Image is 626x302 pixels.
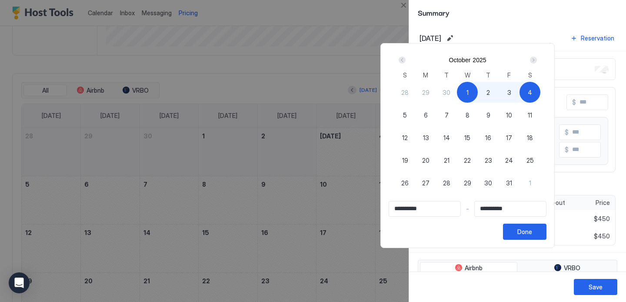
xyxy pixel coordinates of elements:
[499,104,519,125] button: 10
[506,178,512,188] span: 31
[436,82,457,103] button: 30
[416,127,436,148] button: 13
[402,156,408,165] span: 19
[528,111,532,120] span: 11
[528,70,532,80] span: S
[478,104,499,125] button: 9
[389,201,460,216] input: Input Field
[499,150,519,171] button: 24
[457,172,478,193] button: 29
[416,172,436,193] button: 27
[449,57,471,64] button: October
[397,55,409,65] button: Prev
[422,178,430,188] span: 27
[485,156,492,165] span: 23
[402,133,408,142] span: 12
[478,172,499,193] button: 30
[444,70,449,80] span: T
[528,88,532,97] span: 4
[519,82,540,103] button: 4
[436,104,457,125] button: 7
[424,111,428,120] span: 6
[529,178,531,188] span: 1
[464,178,471,188] span: 29
[423,70,428,80] span: M
[423,133,429,142] span: 13
[395,172,416,193] button: 26
[486,70,490,80] span: T
[475,201,546,216] input: Input Field
[517,227,532,236] div: Done
[484,178,492,188] span: 30
[401,178,409,188] span: 26
[486,88,490,97] span: 2
[443,178,450,188] span: 28
[395,104,416,125] button: 5
[416,104,436,125] button: 6
[395,82,416,103] button: 28
[519,150,540,171] button: 25
[464,156,471,165] span: 22
[526,156,534,165] span: 25
[507,70,511,80] span: F
[422,88,430,97] span: 29
[505,156,513,165] span: 24
[403,111,407,120] span: 5
[457,150,478,171] button: 22
[416,82,436,103] button: 29
[506,133,512,142] span: 17
[443,88,450,97] span: 30
[506,111,512,120] span: 10
[478,127,499,148] button: 16
[473,57,486,64] button: 2025
[436,172,457,193] button: 28
[527,133,533,142] span: 18
[478,150,499,171] button: 23
[9,272,30,293] div: Open Intercom Messenger
[445,111,449,120] span: 7
[507,88,511,97] span: 3
[486,111,490,120] span: 9
[527,55,539,65] button: Next
[403,70,407,80] span: S
[395,150,416,171] button: 19
[457,104,478,125] button: 8
[499,82,519,103] button: 3
[519,127,540,148] button: 18
[499,127,519,148] button: 17
[464,133,470,142] span: 15
[519,104,540,125] button: 11
[519,172,540,193] button: 1
[503,224,546,240] button: Done
[478,82,499,103] button: 2
[422,156,430,165] span: 20
[436,127,457,148] button: 14
[436,150,457,171] button: 21
[395,127,416,148] button: 12
[444,156,450,165] span: 21
[457,127,478,148] button: 15
[401,88,409,97] span: 28
[466,205,469,213] span: -
[499,172,519,193] button: 31
[466,111,469,120] span: 8
[457,82,478,103] button: 1
[416,150,436,171] button: 20
[443,133,450,142] span: 14
[485,133,491,142] span: 16
[466,88,469,97] span: 1
[465,70,470,80] span: W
